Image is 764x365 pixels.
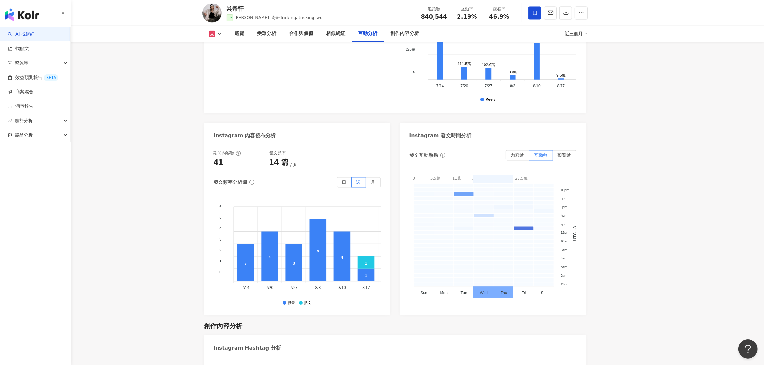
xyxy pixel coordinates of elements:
[219,248,221,252] tspan: 2
[219,226,221,230] tspan: 4
[242,285,249,290] tspan: 7/14
[391,30,419,38] div: 創作內容分析
[15,56,28,70] span: 資源庫
[738,339,758,359] iframe: Help Scout Beacon - Open
[288,301,295,305] div: 影音
[560,205,567,209] tspan: 6pm
[486,98,495,102] div: Reels
[560,265,567,269] tspan: 4am
[420,291,427,295] tspan: Sun
[560,222,567,226] tspan: 2pm
[406,47,415,51] tspan: 220萬
[560,214,567,217] tspan: 4pm
[460,291,467,295] tspan: Tue
[214,179,247,186] div: 發文頻率分析圖
[219,259,221,263] tspan: 1
[15,128,33,142] span: 競品分析
[248,179,255,186] span: info-circle
[533,84,541,88] tspan: 8/10
[421,13,447,20] span: 840,544
[560,197,567,200] tspan: 8pm
[409,132,472,139] div: Instagram 發文時間分析
[338,285,346,290] tspan: 8/10
[235,30,245,38] div: 總覽
[560,274,567,277] tspan: 2am
[560,282,569,286] tspan: 12am
[358,30,378,38] div: 互動分析
[257,30,277,38] div: 受眾分析
[202,3,222,22] img: KOL Avatar
[8,46,29,52] a: 找貼文
[541,291,547,295] tspan: Sat
[356,180,361,185] span: 週
[500,291,507,295] tspan: Thu
[413,70,415,74] tspan: 0
[289,30,313,38] div: 合作與價值
[455,6,479,12] div: 互動率
[15,114,33,128] span: 趨勢分析
[8,103,33,110] a: 洞察報告
[421,6,447,12] div: 追蹤數
[480,291,487,295] tspan: Wed
[560,248,567,252] tspan: 8am
[560,239,569,243] tspan: 10am
[214,132,276,139] div: Instagram 內容發布分析
[326,30,346,38] div: 相似網紅
[560,231,569,235] tspan: 12pm
[214,157,224,167] div: 41
[219,270,221,274] tspan: 0
[266,285,273,290] tspan: 7/20
[235,15,323,20] span: [PERSON_NAME], 奇軒Tricking, tricking_wu
[560,188,569,192] tspan: 10pm
[227,4,323,13] div: 吳奇軒
[487,6,511,12] div: 觀看率
[510,84,516,88] tspan: 8/3
[8,119,12,123] span: rise
[557,84,565,88] tspan: 8/17
[342,180,347,185] span: 日
[521,291,526,295] tspan: Fri
[305,301,312,305] div: 貼文
[565,29,588,39] div: 近三個月
[269,150,286,156] div: 發文頻率
[436,84,444,88] tspan: 7/14
[5,8,39,21] img: logo
[511,153,524,158] span: 內容數
[219,216,221,219] tspan: 5
[457,13,477,20] span: 2.19%
[214,150,241,156] div: 期間內容數
[558,153,571,158] span: 觀看數
[560,257,567,260] tspan: 6am
[204,321,243,330] div: 創作內容分析
[534,153,548,158] span: 互動數
[290,285,298,290] tspan: 7/27
[409,152,438,159] div: 發文互動熱點
[485,84,493,88] tspan: 7/27
[8,74,58,81] a: 效益預測報告BETA
[315,285,321,290] tspan: 8/3
[219,237,221,241] tspan: 3
[572,226,577,241] text: UTC +8
[214,344,281,352] div: Instagram Hashtag 分析
[8,89,33,95] a: 商案媒合
[362,285,370,290] tspan: 8/17
[371,180,375,185] span: 月
[489,13,509,20] span: 46.9%
[269,157,288,167] div: 14 篇
[439,152,446,159] span: info-circle
[219,205,221,208] tspan: 6
[8,31,35,38] a: searchAI 找網紅
[440,291,447,295] tspan: Mon
[461,84,468,88] tspan: 7/20
[290,162,297,167] span: 月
